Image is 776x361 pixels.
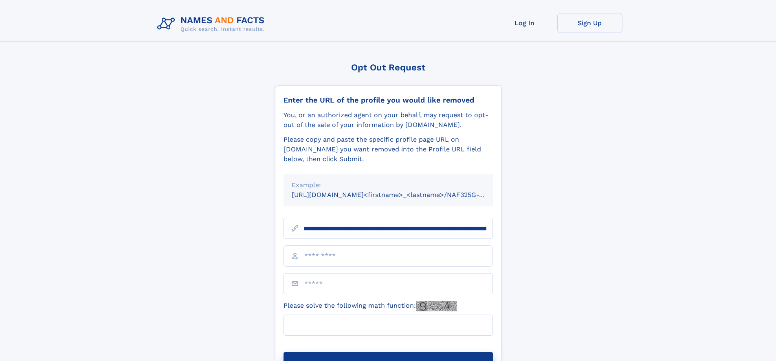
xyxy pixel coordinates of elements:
[275,62,501,72] div: Opt Out Request
[284,301,457,311] label: Please solve the following math function:
[284,135,493,164] div: Please copy and paste the specific profile page URL on [DOMAIN_NAME] you want removed into the Pr...
[284,96,493,105] div: Enter the URL of the profile you would like removed
[492,13,557,33] a: Log In
[292,191,508,199] small: [URL][DOMAIN_NAME]<firstname>_<lastname>/NAF325G-xxxxxxxx
[154,13,271,35] img: Logo Names and Facts
[557,13,622,33] a: Sign Up
[284,110,493,130] div: You, or an authorized agent on your behalf, may request to opt-out of the sale of your informatio...
[292,180,485,190] div: Example:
